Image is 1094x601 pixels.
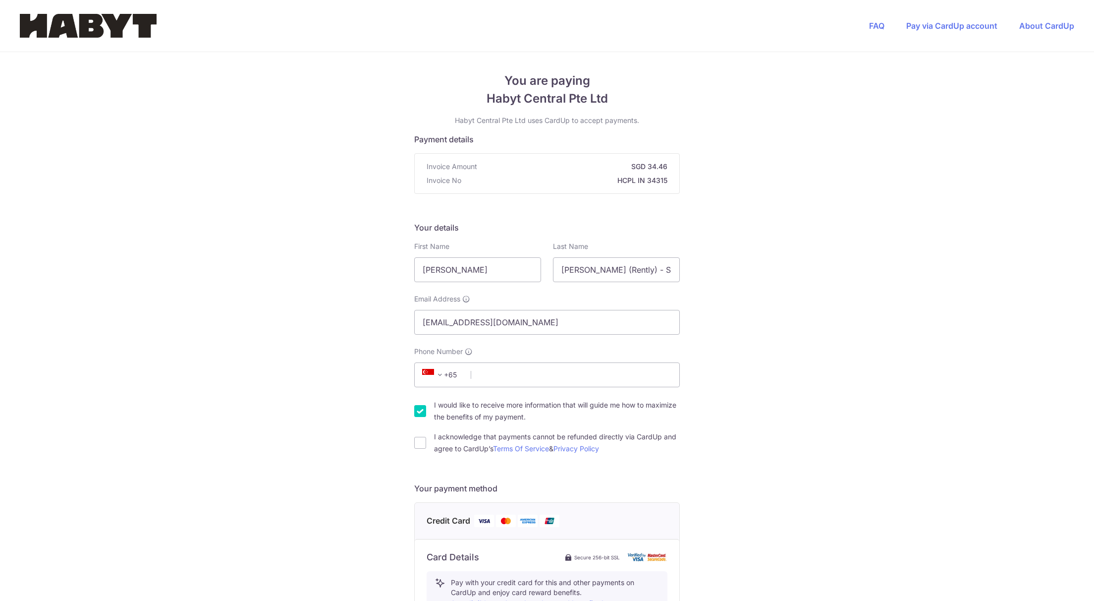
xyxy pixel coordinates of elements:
span: +65 [419,369,464,381]
label: First Name [414,241,449,251]
p: Habyt Central Pte Ltd uses CardUp to accept payments. [414,116,680,125]
img: card secure [628,553,667,561]
label: I acknowledge that payments cannot be refunded directly via CardUp and agree to CardUp’s & [434,431,680,455]
label: Last Name [553,241,588,251]
a: Terms Of Service [493,444,549,453]
h5: Payment details [414,133,680,145]
h5: Your payment method [414,482,680,494]
a: Privacy Policy [553,444,599,453]
input: Email address [414,310,680,335]
label: I would like to receive more information that will guide me how to maximize the benefits of my pa... [434,399,680,423]
h5: Your details [414,222,680,234]
span: Secure 256-bit SSL [574,553,620,561]
img: Union Pay [540,515,559,527]
span: Email Address [414,294,460,304]
span: You are paying [414,72,680,90]
span: +65 [422,369,446,381]
span: Invoice No [427,176,461,185]
h6: Card Details [427,551,479,563]
input: Last name [553,257,680,282]
img: Visa [474,515,494,527]
span: Credit Card [427,515,470,527]
img: Mastercard [496,515,516,527]
span: Phone Number [414,347,463,357]
img: American Express [518,515,538,527]
input: First name [414,257,541,282]
a: About CardUp [1019,21,1074,31]
span: Habyt Central Pte Ltd [414,90,680,108]
a: FAQ [869,21,884,31]
span: Invoice Amount [427,162,477,172]
strong: HCPL IN 34315 [465,176,667,185]
strong: SGD 34.46 [481,162,667,172]
a: Pay via CardUp account [906,21,997,31]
